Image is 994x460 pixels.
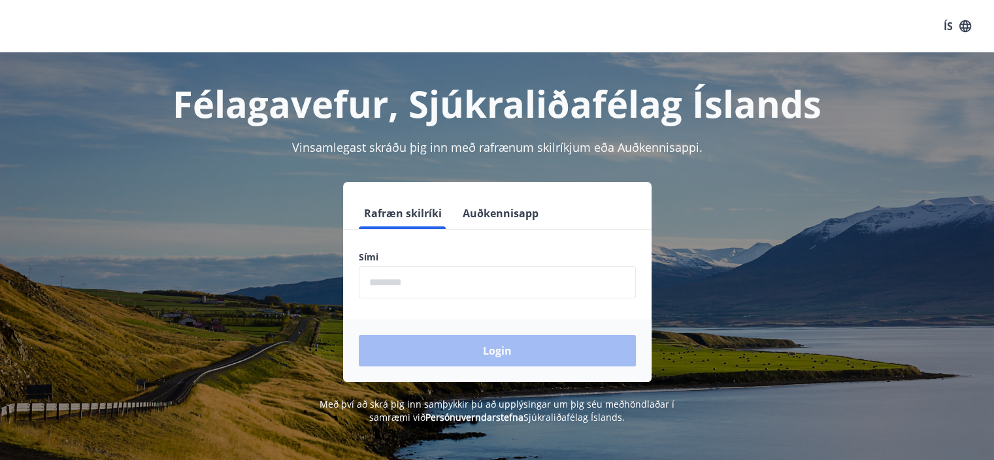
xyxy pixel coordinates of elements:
[457,198,544,229] button: Auðkennisapp
[936,14,978,38] button: ÍS
[320,398,674,423] span: Með því að skrá þig inn samþykkir þú að upplýsingar um þig séu meðhöndlaðar í samræmi við Sjúkral...
[42,79,952,128] h1: Félagavefur, Sjúkraliðafélag Íslands
[359,198,447,229] button: Rafræn skilríki
[359,251,636,264] label: Sími
[425,411,523,423] a: Persónuverndarstefna
[292,139,703,155] span: Vinsamlegast skráðu þig inn með rafrænum skilríkjum eða Auðkennisappi.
